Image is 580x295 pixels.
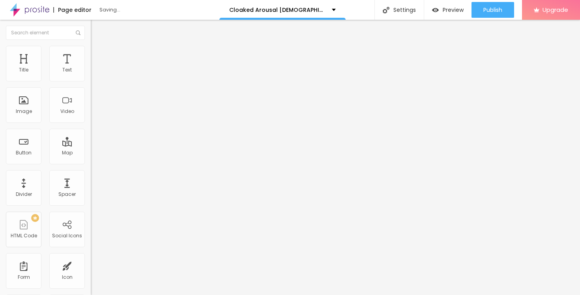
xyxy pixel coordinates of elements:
[424,2,471,18] button: Preview
[91,20,580,295] iframe: Editor
[16,150,32,156] div: Button
[62,67,72,73] div: Text
[16,109,32,114] div: Image
[60,109,74,114] div: Video
[99,8,190,12] div: Saving...
[58,192,76,197] div: Spacer
[432,7,439,13] img: view-1.svg
[483,7,502,13] span: Publish
[62,274,73,280] div: Icon
[383,7,389,13] img: Icone
[543,6,568,13] span: Upgrade
[18,274,30,280] div: Form
[53,7,92,13] div: Page editor
[229,7,326,13] p: Cloaked Arousal [DEMOGRAPHIC_DATA][MEDICAL_DATA]™ Review: A Safe Supplement with No Side Effects
[16,192,32,197] div: Divider
[52,233,82,239] div: Social Icons
[11,233,37,239] div: HTML Code
[471,2,514,18] button: Publish
[443,7,464,13] span: Preview
[62,150,73,156] div: Map
[19,67,28,73] div: Title
[6,26,85,40] input: Search element
[76,30,80,35] img: Icone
